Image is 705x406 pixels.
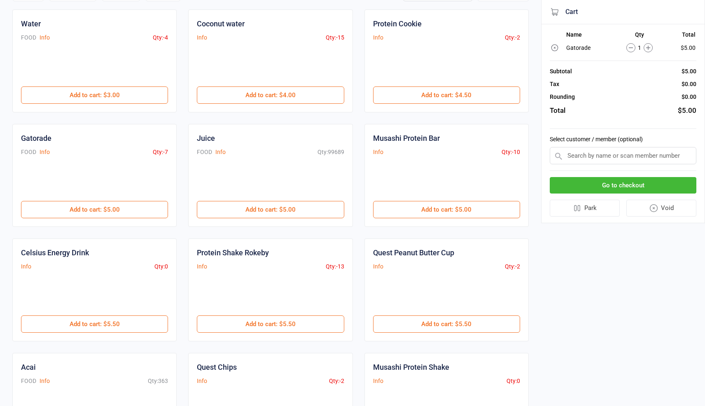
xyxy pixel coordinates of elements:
[197,86,344,104] button: Add to cart: $4.00
[373,201,520,218] button: Add to cart: $5.00
[550,67,572,76] div: Subtotal
[21,201,168,218] button: Add to cart: $5.00
[197,247,269,258] div: Protein Shake Rokeby
[373,133,440,144] div: Musashi Protein Bar
[215,148,226,156] button: Info
[21,86,168,104] button: Add to cart: $3.00
[153,33,168,42] div: Qty: -4
[197,377,207,385] button: Info
[505,262,520,271] div: Qty: -2
[373,377,383,385] button: Info
[326,262,344,271] div: Qty: -13
[197,362,237,373] div: Quest Chips
[507,377,520,385] div: Qty: 0
[550,105,565,116] div: Total
[611,31,668,41] th: Qty
[40,148,50,156] button: Info
[197,18,245,29] div: Coconut water
[373,315,520,333] button: Add to cart: $5.50
[21,133,51,144] div: Gatorade
[21,33,36,42] div: FOOD
[373,86,520,104] button: Add to cart: $4.50
[373,362,449,373] div: Musashi Protein Shake
[21,315,168,333] button: Add to cart: $5.50
[317,148,344,156] div: Qty: 99689
[669,42,696,54] td: $5.00
[550,80,559,89] div: Tax
[197,262,207,271] button: Info
[197,133,215,144] div: Juice
[550,147,696,164] input: Search by name or scan member number
[197,148,212,156] div: FOOD
[21,18,41,29] div: Water
[154,262,168,271] div: Qty: 0
[611,43,668,52] div: 1
[197,201,344,218] button: Add to cart: $5.00
[326,33,344,42] div: Qty: -15
[373,33,383,42] button: Info
[550,135,696,144] label: Select customer / member (optional)
[502,148,520,156] div: Qty: -10
[197,315,344,333] button: Add to cart: $5.50
[682,80,696,89] div: $0.00
[21,247,89,258] div: Celsius Energy Drink
[626,200,697,217] button: Void
[153,148,168,156] div: Qty: -7
[505,33,520,42] div: Qty: -2
[373,262,383,271] button: Info
[682,67,696,76] div: $5.00
[669,31,696,41] th: Total
[21,377,36,385] div: FOOD
[373,18,422,29] div: Protein Cookie
[21,262,31,271] button: Info
[550,177,696,194] button: Go to checkout
[566,31,610,41] th: Name
[21,362,36,373] div: Acai
[682,93,696,101] div: $0.00
[373,247,454,258] div: Quest Peanut Butter Cup
[21,148,36,156] div: FOOD
[373,148,383,156] button: Info
[329,377,344,385] div: Qty: -2
[678,105,696,116] div: $5.00
[148,377,168,385] div: Qty: 363
[197,33,207,42] button: Info
[566,42,610,54] td: Gatorade
[550,93,575,101] div: Rounding
[550,200,620,217] button: Park
[40,377,50,385] button: Info
[40,33,50,42] button: Info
